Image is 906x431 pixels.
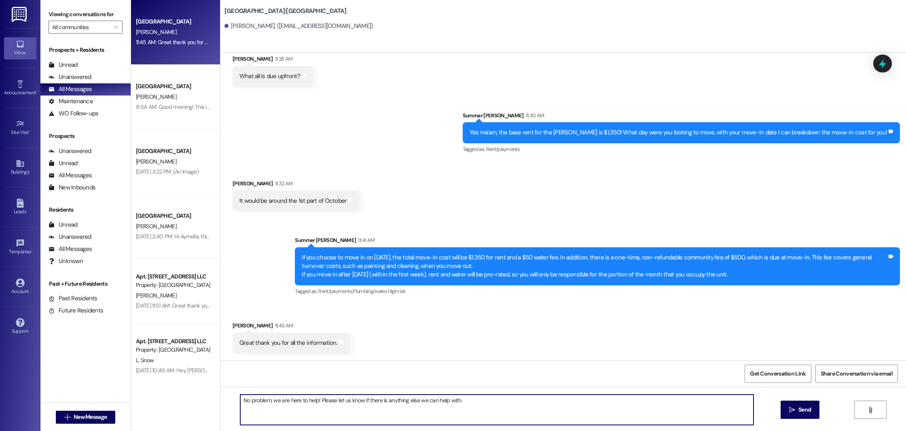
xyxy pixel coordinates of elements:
div: Future Residents [49,306,103,315]
i:  [114,24,118,30]
div: Maintenance [49,97,93,106]
div: All Messages [49,245,92,253]
div: 11:45 AM: Great thank you for all the information. [136,38,247,46]
div: Unknown [49,257,83,265]
i:  [64,414,70,420]
span: New Message [74,413,107,421]
div: [GEOGRAPHIC_DATA] [136,17,211,26]
i:  [867,407,873,413]
a: Templates • [4,236,36,258]
div: New Inbounds [49,183,95,192]
button: Get Conversation Link [745,365,811,383]
a: Inbox [4,37,36,59]
div: [DATE] 2:40 PM: Hi Aymelia, this is Summer from [GEOGRAPHIC_DATA]! I wanted to reach out and info... [136,233,695,240]
div: It would be around the 1st part of October [239,197,347,205]
div: Apt. [STREET_ADDRESS] LLC [136,272,211,281]
a: Buildings [4,157,36,178]
div: 11:45 AM [273,321,293,330]
div: [DATE] 10:49 AM: Hey [PERSON_NAME], I spoke with [PERSON_NAME] and she said that the fifth was fine! [136,367,383,374]
label: Viewing conversations for [49,8,123,21]
span: [PERSON_NAME] [136,223,176,230]
div: Prospects + Residents [40,46,131,54]
a: Account [4,276,36,298]
div: Great thank you for all the information. [239,339,337,347]
div: 11:28 AM [273,55,293,63]
textarea: No problem, we are here to help! Please let us know if there is anything else we can help with [240,395,754,425]
span: • [31,248,32,253]
span: Plumbing/water , [353,288,387,295]
div: [PERSON_NAME] [233,179,360,191]
a: Site Visit • [4,117,36,139]
div: [DATE] 11:51 AM: Great thank you! [136,302,211,309]
div: Tagged as: [295,285,900,297]
span: Send [798,406,811,414]
span: High risk [388,288,406,295]
div: Apt. [STREET_ADDRESS] LLC [136,337,211,346]
button: Share Conversation via email [815,365,898,383]
div: 11:30 AM [524,111,544,120]
img: ResiDesk Logo [12,7,28,22]
div: 11:41 AM [356,236,375,244]
span: [PERSON_NAME] [136,93,176,100]
div: All Messages [49,85,92,93]
div: Unanswered [49,147,91,155]
div: Summer [PERSON_NAME] [295,236,900,247]
button: New Message [56,411,116,424]
b: [GEOGRAPHIC_DATA]: [GEOGRAPHIC_DATA] [224,7,347,15]
div: [GEOGRAPHIC_DATA] [136,147,211,155]
span: [PERSON_NAME] [136,28,176,36]
div: [PERSON_NAME]. ([EMAIL_ADDRESS][DOMAIN_NAME]) [224,22,373,30]
div: Past Residents [49,294,97,303]
div: Tagged as: [463,143,900,155]
div: WO Follow-ups [49,109,98,118]
div: Summer [PERSON_NAME] [463,111,900,123]
span: Share Conversation via email [821,369,893,378]
div: Unanswered [49,73,91,81]
span: L. Snow [136,357,154,364]
div: 11:32 AM [273,179,293,188]
div: Past + Future Residents [40,280,131,288]
span: Rent/payments , [318,288,353,295]
div: [PERSON_NAME] [233,321,350,333]
div: [GEOGRAPHIC_DATA] [136,82,211,91]
div: Unread [49,159,78,168]
a: Support [4,316,36,338]
div: Residents [40,206,131,214]
div: Unread [49,61,78,69]
span: • [36,89,37,94]
div: Unanswered [49,233,91,241]
div: Unread [49,221,78,229]
span: [PERSON_NAME] [136,292,176,299]
button: Send [781,401,820,419]
span: • [29,128,30,134]
div: [GEOGRAPHIC_DATA] [136,212,211,220]
a: Leads [4,196,36,218]
div: Prospects [40,132,131,140]
div: [DATE] 3:22 PM: (An Image) [136,168,199,175]
span: Get Conversation Link [750,369,806,378]
div: [PERSON_NAME] [233,55,313,66]
div: All Messages [49,171,92,180]
div: Property: [GEOGRAPHIC_DATA] [136,346,211,354]
span: Rent/payments [486,146,520,153]
div: What all is due upfront? [239,72,300,81]
span: [PERSON_NAME] [136,158,176,165]
input: All communities [52,21,110,34]
div: If you choose to move in on [DATE], the total move-in cost will be $1,350 for rent and a $50 wate... [302,253,887,279]
div: Yes ma'am, the base rent for the [PERSON_NAME] is $1,350! What day were you looking to move, with... [470,128,887,137]
div: Property: [GEOGRAPHIC_DATA] [136,281,211,289]
i:  [789,407,795,413]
